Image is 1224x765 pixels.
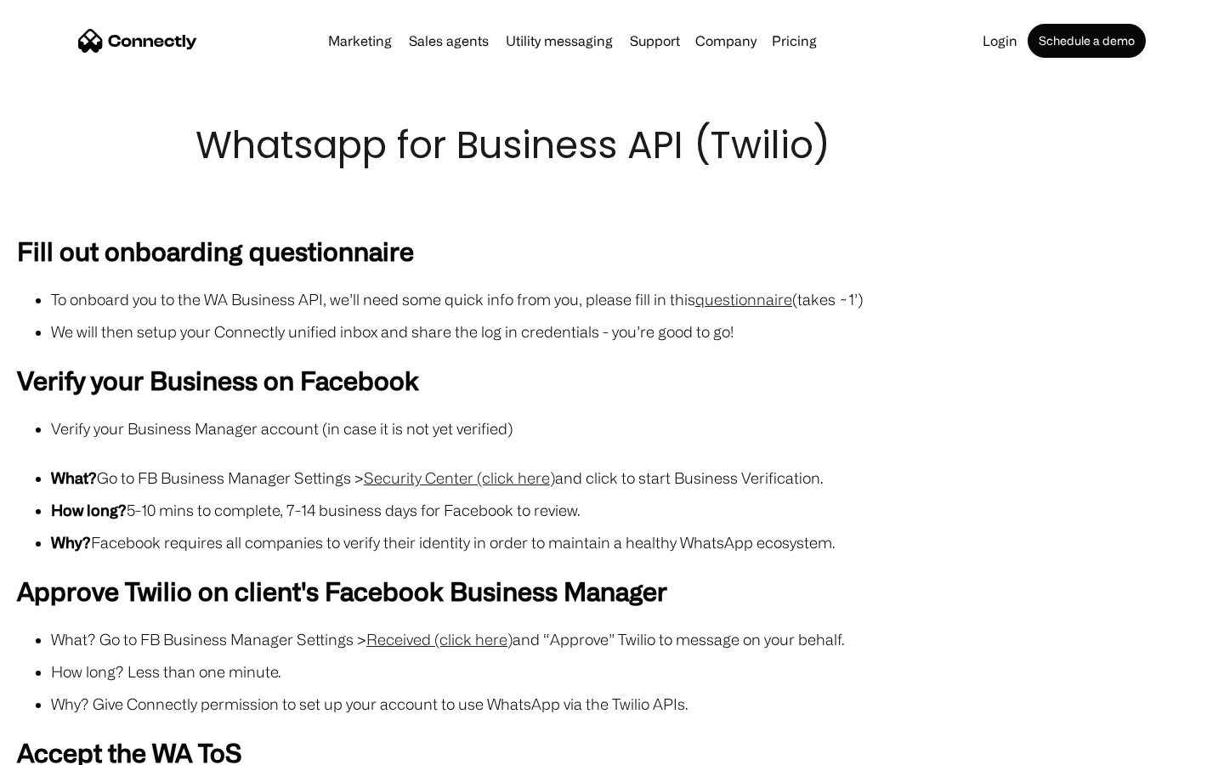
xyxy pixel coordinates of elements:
a: Schedule a demo [1028,24,1146,58]
li: Facebook requires all companies to verify their identity in order to maintain a healthy WhatsApp ... [51,530,1207,554]
li: Verify your Business Manager account (in case it is not yet verified) [51,416,1207,440]
a: Received (click here) [366,631,513,648]
a: Support [623,34,687,48]
ul: Language list [34,735,102,759]
a: Login [976,34,1024,48]
a: Security Center (click here) [364,469,555,486]
li: How long? Less than one minute. [51,660,1207,683]
strong: Approve Twilio on client's Facebook Business Manager [17,576,667,605]
strong: What? [51,469,97,486]
a: questionnaire [695,291,792,308]
h1: Whatsapp for Business API (Twilio) [195,119,1028,172]
li: We will then setup your Connectly unified inbox and share the log in credentials - you’re good to... [51,320,1207,343]
strong: How long? [51,501,127,518]
li: To onboard you to the WA Business API, we’ll need some quick info from you, please fill in this (... [51,287,1207,311]
strong: Why? [51,534,91,551]
a: Pricing [765,34,824,48]
li: Why? Give Connectly permission to set up your account to use WhatsApp via the Twilio APIs. [51,692,1207,716]
a: home [78,28,197,54]
strong: Fill out onboarding questionnaire [17,236,414,265]
li: Go to FB Business Manager Settings > and click to start Business Verification. [51,466,1207,490]
a: Sales agents [402,34,496,48]
a: Utility messaging [499,34,620,48]
strong: Verify your Business on Facebook [17,365,419,394]
aside: Language selected: English [17,735,102,759]
div: Company [690,29,762,53]
li: What? Go to FB Business Manager Settings > and “Approve” Twilio to message on your behalf. [51,627,1207,651]
a: Marketing [321,34,399,48]
li: 5-10 mins to complete, 7-14 business days for Facebook to review. [51,498,1207,522]
div: Company [695,29,756,53]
